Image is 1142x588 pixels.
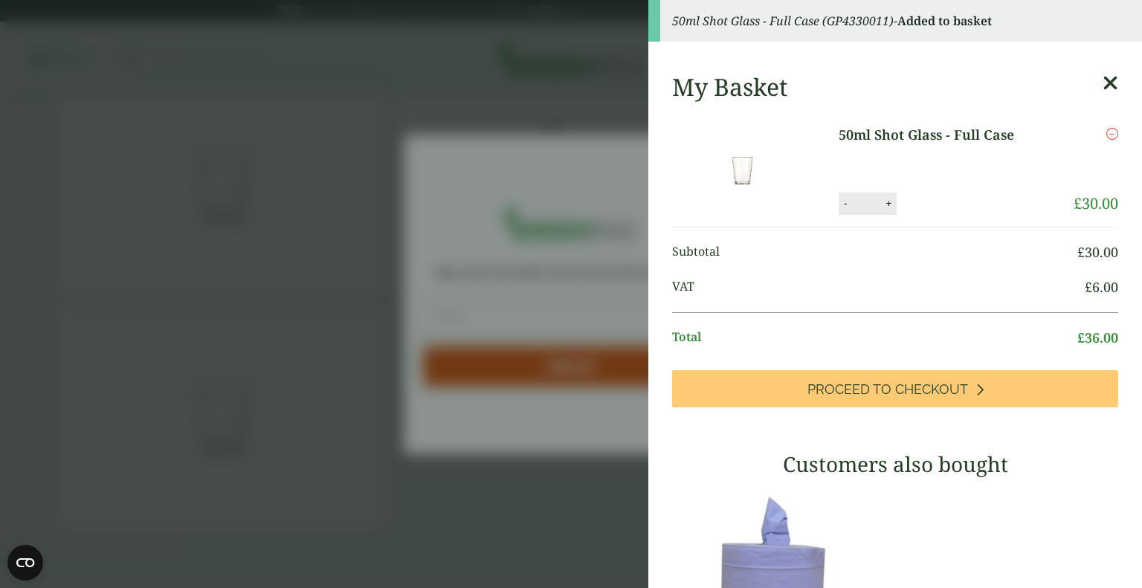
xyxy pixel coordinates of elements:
span: £ [1074,193,1082,213]
bdi: 36.00 [1077,329,1118,346]
a: Remove this item [1106,125,1118,143]
span: £ [1085,278,1092,296]
bdi: 30.00 [1077,243,1118,261]
button: - [839,197,851,210]
button: + [881,197,896,210]
em: 50ml Shot Glass - Full Case (GP4330011) [672,13,894,29]
bdi: 30.00 [1074,193,1118,213]
span: Proceed to Checkout [807,381,968,398]
h3: Customers also bought [672,452,1118,477]
strong: Added to basket [897,13,992,29]
span: VAT [672,277,1085,297]
span: Total [672,328,1077,348]
span: £ [1077,329,1085,346]
a: 50ml Shot Glass - Full Case [839,125,1044,145]
span: Subtotal [672,242,1077,262]
button: Open CMP widget [7,545,43,581]
span: £ [1077,243,1085,261]
bdi: 6.00 [1085,278,1118,296]
h2: My Basket [672,73,787,101]
img: 50ml Shot Glass (Lined @ 2cl & 4cl)-Full Case of-0 [675,125,809,214]
a: Proceed to Checkout [672,370,1118,407]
